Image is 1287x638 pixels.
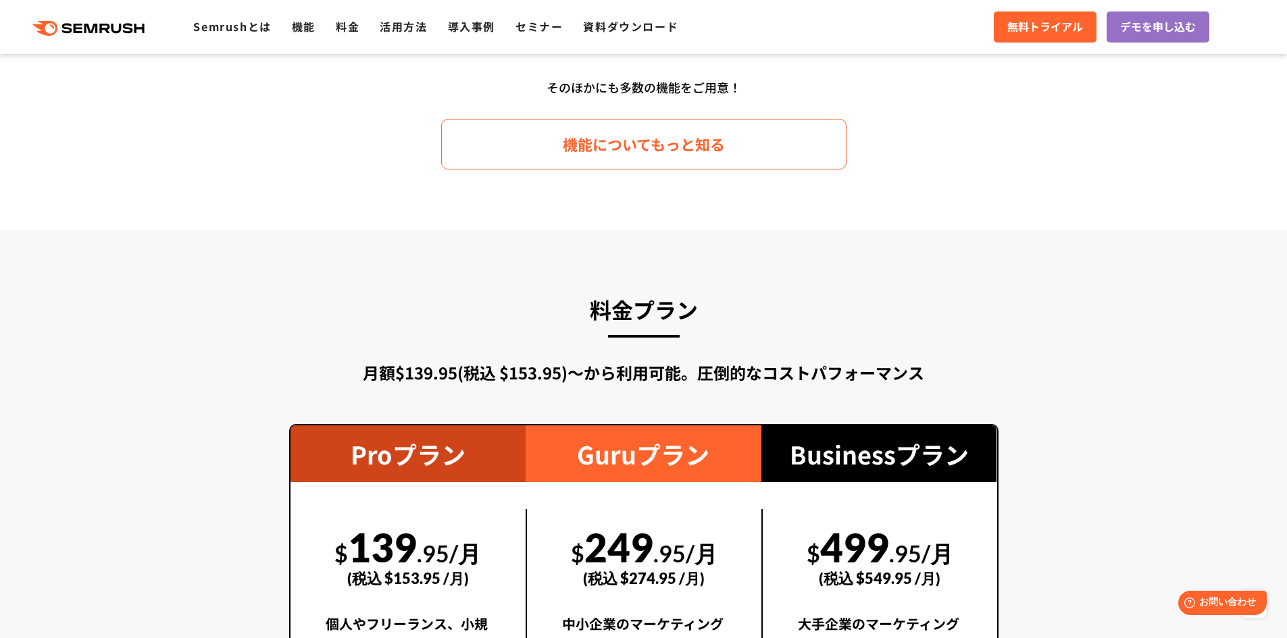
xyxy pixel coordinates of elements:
[653,539,717,567] span: .95/月
[441,119,847,169] a: 機能についてもっと知る
[562,554,726,602] div: (税込 $274.95 /月)
[289,291,999,327] h3: 料金プラン
[1007,18,1083,36] span: 無料トライアル
[526,425,761,482] div: Guruプラン
[193,18,271,34] a: Semrushとは
[583,18,678,34] a: 資料ダウンロード
[807,539,820,567] span: $
[336,18,359,34] a: 料金
[334,539,348,567] span: $
[448,18,495,34] a: 導入事例
[326,509,491,602] div: 139
[1107,11,1209,43] a: デモを申し込む
[515,18,563,34] a: セミナー
[291,425,526,482] div: Proプラン
[1120,18,1196,36] span: デモを申し込む
[798,509,962,602] div: 499
[326,554,491,602] div: (税込 $153.95 /月)
[563,132,725,156] span: 機能についてもっと知る
[994,11,1096,43] a: 無料トライアル
[571,539,584,567] span: $
[798,554,962,602] div: (税込 $549.95 /月)
[289,361,999,385] div: 月額$139.95(税込 $153.95)〜から利用可能。圧倒的なコストパフォーマンス
[889,539,953,567] span: .95/月
[292,18,316,34] a: 機能
[562,509,726,602] div: 249
[255,75,1032,100] div: そのほかにも多数の機能をご用意！
[761,425,997,482] div: Businessプラン
[1167,585,1272,623] iframe: Help widget launcher
[380,18,427,34] a: 活用方法
[417,539,481,567] span: .95/月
